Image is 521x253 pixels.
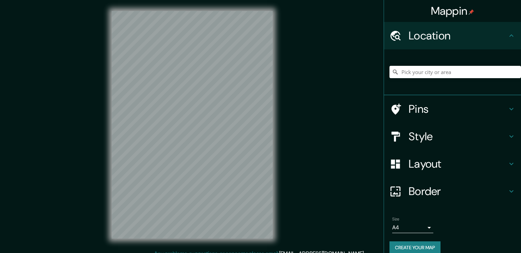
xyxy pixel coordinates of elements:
img: pin-icon.png [469,9,474,15]
canvas: Map [112,11,273,239]
div: Border [384,178,521,205]
div: Location [384,22,521,49]
h4: Location [409,29,507,43]
div: Layout [384,150,521,178]
h4: Pins [409,102,507,116]
h4: Layout [409,157,507,171]
input: Pick your city or area [389,66,521,78]
div: Style [384,123,521,150]
label: Size [392,216,399,222]
h4: Mappin [431,4,474,18]
div: A4 [392,222,433,233]
h4: Style [409,130,507,143]
h4: Border [409,184,507,198]
div: Pins [384,95,521,123]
